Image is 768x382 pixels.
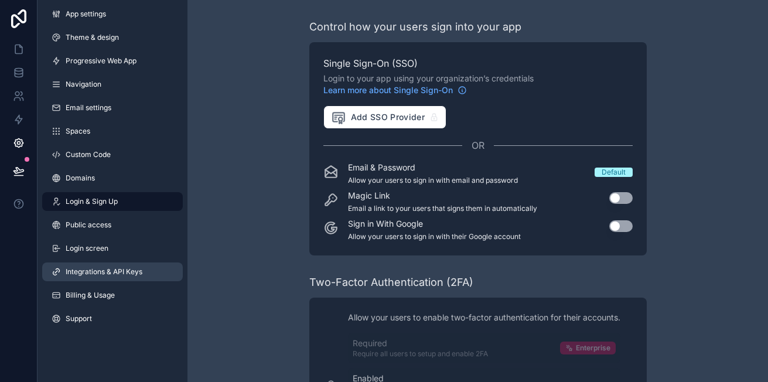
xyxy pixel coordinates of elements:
span: Navigation [66,80,101,89]
a: Theme & design [42,28,183,47]
p: Allow your users to enable two-factor authentication for their accounts. [348,312,620,323]
a: Domains [42,169,183,187]
span: Custom Code [66,150,111,159]
span: Progressive Web App [66,56,136,66]
span: App settings [66,9,106,19]
span: Public access [66,220,111,230]
span: Email settings [66,103,111,112]
a: Navigation [42,75,183,94]
span: Theme & design [66,33,119,42]
span: Enterprise [576,343,610,353]
a: Spaces [42,122,183,141]
a: Support [42,309,183,328]
p: Email a link to your users that signs them in automatically [348,204,537,213]
p: Magic Link [348,190,537,202]
div: Default [602,168,626,177]
span: Support [66,314,92,323]
a: Integrations & API Keys [42,262,183,281]
span: Learn more about Single Sign-On [323,84,453,96]
span: Login & Sign Up [66,197,118,206]
a: Email settings [42,98,183,117]
button: Add SSO Provider [323,105,447,129]
p: Require all users to setup and enable 2FA [353,349,488,359]
span: Login to your app using your organization’s credentials [323,73,633,96]
a: Custom Code [42,145,183,164]
a: Learn more about Single Sign-On [323,84,467,96]
p: Required [353,337,488,349]
a: Public access [42,216,183,234]
span: Billing & Usage [66,291,115,300]
div: Two-Factor Authentication (2FA) [309,274,473,291]
p: Allow your users to sign in with email and password [348,176,518,185]
a: Billing & Usage [42,286,183,305]
p: Allow your users to sign in with their Google account [348,232,521,241]
p: Email & Password [348,162,518,173]
span: OR [472,138,484,152]
span: Login screen [66,244,108,253]
a: Login screen [42,239,183,258]
span: Spaces [66,127,90,136]
div: Control how your users sign into your app [309,19,521,35]
span: Integrations & API Keys [66,267,142,277]
span: Single Sign-On (SSO) [323,56,633,70]
span: Domains [66,173,95,183]
span: Add SSO Provider [331,110,425,125]
a: App settings [42,5,183,23]
a: Progressive Web App [42,52,183,70]
p: Sign in With Google [348,218,521,230]
a: Login & Sign Up [42,192,183,211]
